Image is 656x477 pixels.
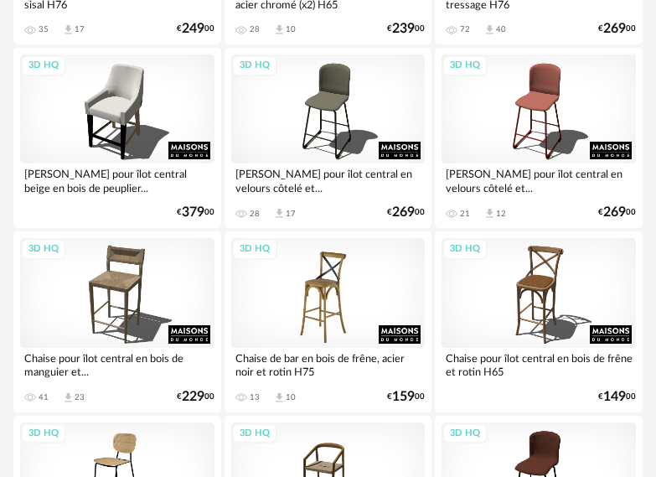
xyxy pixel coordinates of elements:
div: 10 [286,24,296,34]
a: 3D HQ [PERSON_NAME] pour îlot central beige en bois de peuplier... €37900 [13,48,221,228]
span: 239 [392,23,415,34]
div: 17 [286,209,296,219]
div: 35 [39,24,49,34]
span: Download icon [62,23,75,36]
div: 3D HQ [232,423,277,444]
span: 269 [392,207,415,218]
div: 3D HQ [21,239,66,260]
span: 149 [603,391,626,402]
div: 17 [75,24,85,34]
div: 13 [250,392,260,402]
div: [PERSON_NAME] pour îlot central en velours côtelé et... [231,163,426,197]
a: 3D HQ Chaise pour îlot central en bois de manguier et... 41 Download icon 23 €22900 [13,231,221,412]
div: € 00 [598,207,636,218]
div: € 00 [177,391,214,402]
div: 3D HQ [442,423,488,444]
a: 3D HQ [PERSON_NAME] pour îlot central en velours côtelé et... 21 Download icon 12 €26900 [435,48,643,228]
div: [PERSON_NAME] pour îlot central beige en bois de peuplier... [20,163,214,197]
a: 3D HQ Chaise pour îlot central en bois de frêne et rotin H65 €14900 [435,231,643,412]
div: € 00 [177,207,214,218]
span: Download icon [273,391,286,404]
span: Download icon [273,207,286,220]
div: € 00 [387,391,425,402]
div: 40 [496,24,506,34]
div: 3D HQ [442,239,488,260]
div: 23 [75,392,85,402]
div: 3D HQ [232,239,277,260]
div: 41 [39,392,49,402]
span: 379 [182,207,204,218]
span: 249 [182,23,204,34]
span: Download icon [62,391,75,404]
span: Download icon [273,23,286,36]
span: 269 [603,207,626,218]
div: 12 [496,209,506,219]
div: 10 [286,392,296,402]
div: € 00 [387,207,425,218]
div: 72 [460,24,470,34]
div: € 00 [177,23,214,34]
div: 28 [250,209,260,219]
span: 269 [603,23,626,34]
span: Download icon [483,207,496,220]
span: Download icon [483,23,496,36]
a: 3D HQ [PERSON_NAME] pour îlot central en velours côtelé et... 28 Download icon 17 €26900 [225,48,432,228]
a: 3D HQ Chaise de bar en bois de frêne, acier noir et rotin H75 13 Download icon 10 €15900 [225,231,432,412]
div: € 00 [598,23,636,34]
div: [PERSON_NAME] pour îlot central en velours côtelé et... [442,163,636,197]
div: 3D HQ [442,55,488,76]
div: € 00 [387,23,425,34]
span: 159 [392,391,415,402]
span: 229 [182,391,204,402]
div: 21 [460,209,470,219]
div: 3D HQ [21,423,66,444]
div: Chaise pour îlot central en bois de manguier et... [20,348,214,381]
div: Chaise de bar en bois de frêne, acier noir et rotin H75 [231,348,426,381]
div: 3D HQ [232,55,277,76]
div: Chaise pour îlot central en bois de frêne et rotin H65 [442,348,636,381]
div: 28 [250,24,260,34]
div: 3D HQ [21,55,66,76]
div: € 00 [598,391,636,402]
